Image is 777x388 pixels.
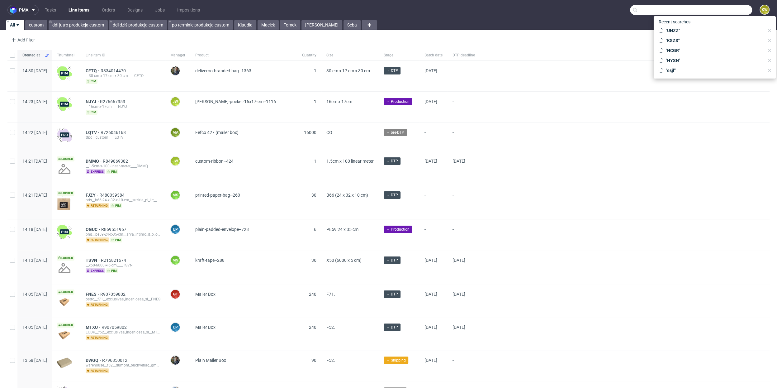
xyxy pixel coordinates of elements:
[86,297,160,302] div: ostro__f71__exclusivas_ingeniosas_sl__FNES
[171,256,180,265] figcaption: MS
[86,325,102,330] a: MTXU
[100,99,126,104] span: R276667353
[6,20,24,30] a: All
[424,99,437,104] span: [DATE]
[57,357,72,368] img: plain-eco.9b3ba858dad33fd82c36.png
[86,302,109,307] span: returning
[452,325,465,330] span: [DATE]
[386,99,410,104] span: → Production
[25,20,47,30] a: custom
[195,159,234,164] span: custom-ribbon--424
[326,130,332,135] span: CO
[102,325,128,330] a: R907059802
[424,292,437,297] span: [DATE]
[22,130,47,135] span: 14:22 [DATE]
[86,130,101,135] a: LQTV
[195,292,216,297] span: Mailer Box
[170,53,185,58] span: Manager
[57,97,72,112] img: wHgJFi1I6lmhQAAAABJRU5ErkJggg==
[424,358,437,363] span: [DATE]
[326,325,335,330] span: F52.
[326,68,370,73] span: 30 cm x 17 cm x 30 cm
[326,292,335,297] span: F71.
[195,99,276,104] span: [PERSON_NAME]-pocket-16x17-cm--1116
[309,325,316,330] span: 240
[171,356,180,365] img: Maciej Sobola
[452,68,475,84] span: -
[384,53,415,58] span: Stage
[386,130,404,135] span: → pre-DTP
[86,99,100,104] a: NJYJ
[86,227,101,232] a: OGUC
[57,191,74,196] span: Locked
[311,258,316,263] span: 36
[86,169,105,174] span: express
[171,290,180,299] figcaption: GF
[343,20,361,30] a: Seba
[101,227,128,232] a: R869551967
[98,5,119,15] a: Orders
[195,258,225,263] span: kraft-tape--288
[7,5,39,15] button: pma
[57,261,72,275] img: no_design.png
[171,225,180,234] figcaption: EP
[171,128,180,137] figcaption: ma
[86,164,160,169] div: __1-5cm-x-100-linear-meter____DMMQ
[171,97,180,106] figcaption: JW
[103,159,129,164] a: R849869382
[49,20,108,30] a: ddl jutro produkcja custom
[452,193,475,211] span: -
[663,27,765,34] span: "UNZZ"
[57,290,74,295] span: Locked
[106,169,118,174] span: pim
[41,5,60,15] a: Tasks
[22,258,47,263] span: 14:13 [DATE]
[57,161,72,176] img: no_design.png
[656,17,693,27] span: Recent searches
[424,159,437,164] span: [DATE]
[101,258,127,263] a: R215821674
[57,127,72,142] img: pro-icon.017ec5509f39f3e742e3.png
[311,358,316,363] span: 90
[171,191,180,199] figcaption: MS
[86,335,109,340] span: returning
[452,292,465,297] span: [DATE]
[57,53,76,58] span: Thumbnail
[258,20,279,30] a: Maciek
[86,258,101,263] span: TSVN
[760,5,769,14] figcaption: KW
[195,193,240,198] span: printed-paper-bag--260
[424,68,437,73] span: [DATE]
[86,79,97,84] span: pim
[386,68,398,74] span: → DTP
[86,330,160,335] div: EGDK__f52__exclusivas_ingeniosas_sl__MTXU
[424,193,443,211] span: -
[195,68,251,73] span: deliveroo-branded-bag--1363
[124,5,146,15] a: Designs
[304,130,316,135] span: 16000
[100,292,127,297] a: R907059802
[110,237,122,242] span: pim
[452,99,475,115] span: -
[101,68,127,73] span: R834014470
[99,193,126,198] a: R480039384
[452,130,475,143] span: -
[326,99,352,104] span: 16cm x 17cm
[10,7,19,14] img: logo
[663,67,765,74] span: "esjl"
[110,203,122,208] span: pim
[22,68,47,73] span: 14:30 [DATE]
[86,193,99,198] a: FJZY
[452,159,465,164] span: [DATE]
[311,193,316,198] span: 30
[173,5,204,15] a: Impositions
[86,135,160,140] div: tfpd__custom____LQTV
[102,358,129,363] a: R796850012
[106,268,118,273] span: pim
